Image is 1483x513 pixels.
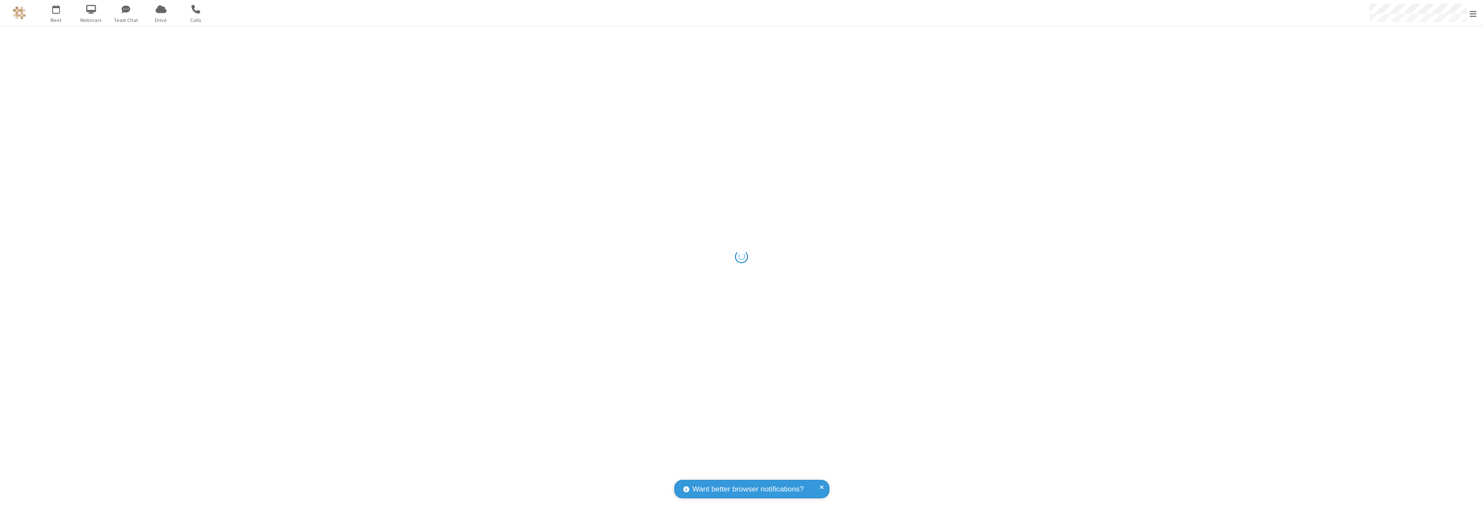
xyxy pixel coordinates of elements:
[180,16,212,24] span: Calls
[145,16,177,24] span: Drive
[1461,491,1477,507] iframe: Chat
[13,6,26,19] img: QA Selenium DO NOT DELETE OR CHANGE
[692,484,804,495] span: Want better browser notifications?
[75,16,107,24] span: Webinars
[110,16,142,24] span: Team Chat
[40,16,72,24] span: Meet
